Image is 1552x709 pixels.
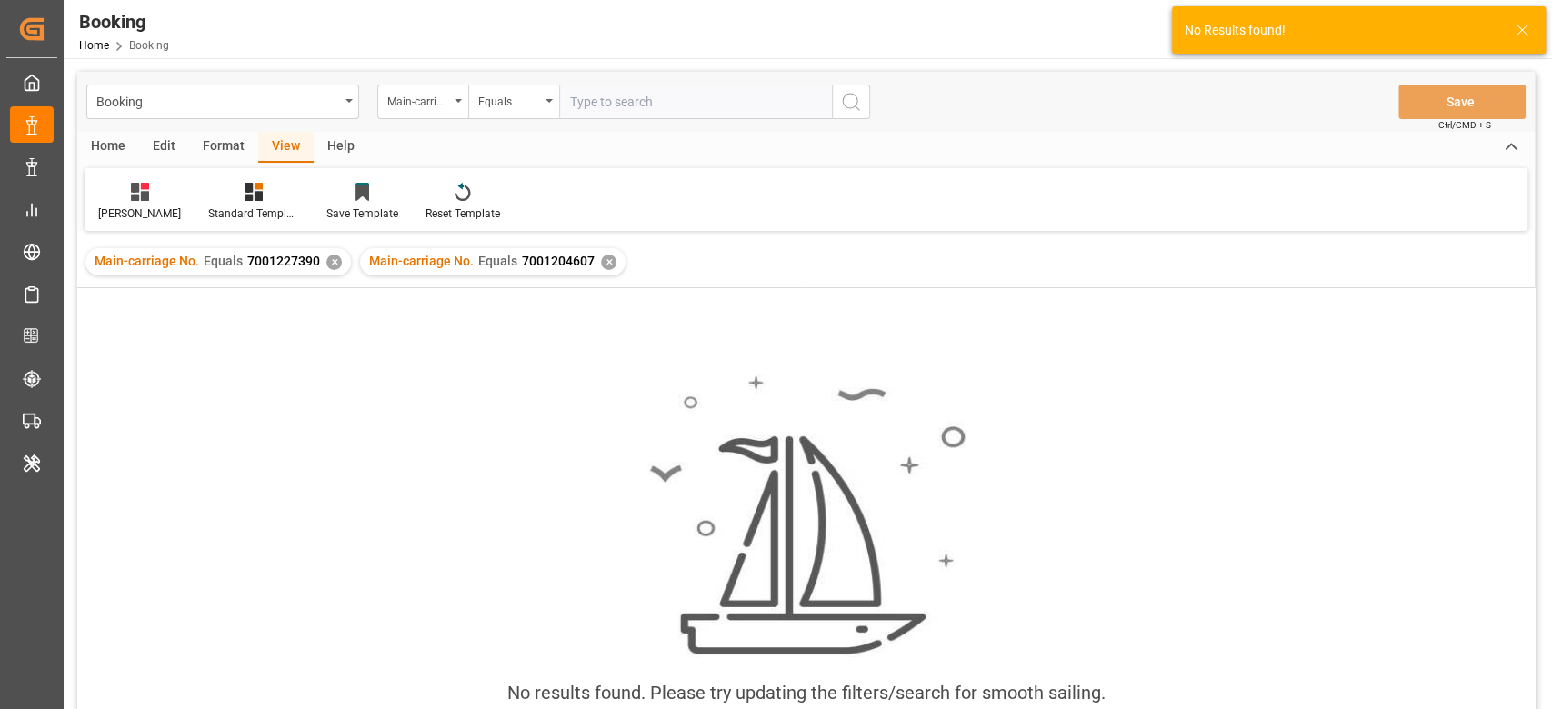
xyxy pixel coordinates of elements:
div: Booking [96,89,339,112]
img: smooth_sailing.jpeg [647,374,966,657]
input: Type to search [559,85,832,119]
div: No results found. Please try updating the filters/search for smooth sailing. [507,679,1106,706]
div: Standard Templates [208,205,299,222]
div: ✕ [326,255,342,270]
div: No Results found! [1185,21,1497,40]
span: Equals [478,254,517,268]
div: Equals [478,89,540,110]
button: open menu [468,85,559,119]
button: open menu [377,85,468,119]
button: Save [1398,85,1526,119]
button: open menu [86,85,359,119]
div: Booking [79,8,169,35]
span: Ctrl/CMD + S [1438,118,1491,132]
div: Help [314,132,368,163]
span: 7001227390 [247,254,320,268]
button: search button [832,85,870,119]
span: Main-carriage No. [95,254,199,268]
div: Home [77,132,139,163]
div: Main-carriage No. [387,89,449,110]
a: Home [79,39,109,52]
span: Main-carriage No. [369,254,474,268]
div: ✕ [601,255,616,270]
div: Reset Template [426,205,500,222]
div: View [258,132,314,163]
div: [PERSON_NAME] [98,205,181,222]
div: Format [189,132,258,163]
span: Equals [204,254,243,268]
div: Edit [139,132,189,163]
span: 7001204607 [522,254,595,268]
div: Save Template [326,205,398,222]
